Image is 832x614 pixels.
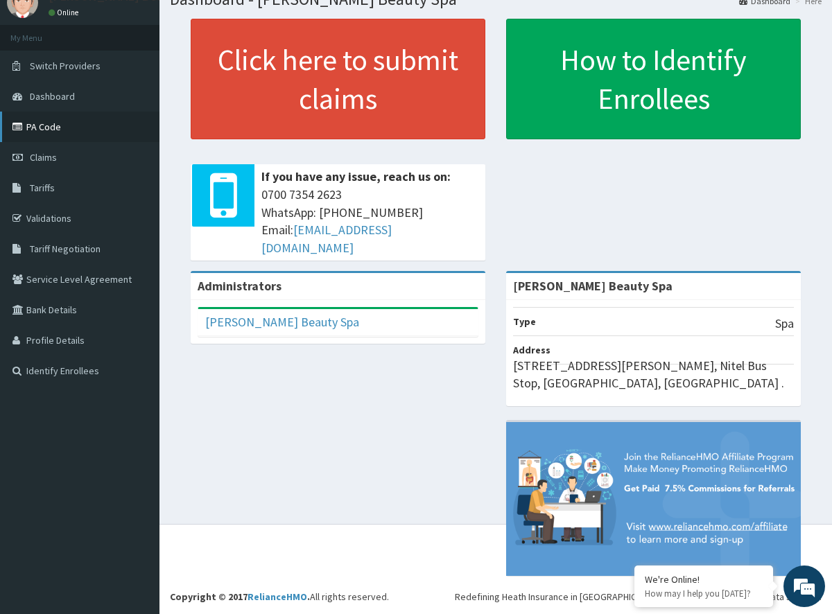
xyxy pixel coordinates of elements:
div: Redefining Heath Insurance in [GEOGRAPHIC_DATA] using Telemedicine and Data Science! [455,590,822,604]
img: d_794563401_operators_776852000000476009 [46,69,77,104]
div: Navigation go back [15,76,36,97]
span: Neutral [125,327,146,349]
img: provider-team-banner.png [506,422,801,576]
a: [EMAIL_ADDRESS][DOMAIN_NAME] [261,222,392,256]
span: Dashboard [30,90,75,103]
a: How to Identify Enrollees [506,19,801,139]
div: 8:26 AM [18,189,233,246]
a: [PERSON_NAME] Beauty Spa [205,314,359,330]
a: click here. [122,389,166,401]
span: Happy [164,327,185,349]
em: Close [243,292,259,308]
div: Your chat session has ended. If you wish to continue the conversation from where you left, [31,358,240,439]
div: Minimize live chat window [227,7,261,40]
b: If you have any issue, reach us on: [261,168,451,184]
a: Online [49,8,82,17]
div: 7:56 AM [18,145,233,186]
b: Administrators [198,278,281,294]
span: Switch Providers [30,60,101,72]
a: Email this transcript [85,422,187,434]
div: We're Online! [645,573,763,586]
span: Thanks for contacting us! If you have any other queries, please feel free to contact us at any time. [28,195,223,240]
p: Spa [775,315,794,333]
strong: [PERSON_NAME] Beauty Spa [513,278,673,294]
p: [STREET_ADDRESS][PERSON_NAME], Nitel Bus Stop, [GEOGRAPHIC_DATA], [GEOGRAPHIC_DATA] . [513,357,794,392]
span: Tariff Negotiation [30,243,101,255]
span: Claims [30,151,57,164]
footer: All rights reserved. [159,524,832,614]
span: I noticed you've been away for a bit. Is there anything else I might help you with? [28,150,223,181]
span: Tariffs [30,182,55,194]
b: Type [513,315,536,328]
span: Sad [86,327,107,349]
strong: Copyright © 2017 . [170,590,310,603]
div: Share your rating & feedback [25,308,246,320]
a: Click here to submit claims [191,19,485,139]
div: Provider Portal Assistant [93,88,254,105]
b: Address [513,344,551,356]
p: How may I help you today? [645,588,763,599]
div: [PERSON_NAME] Provider Portal Assistant has ended this chat session 8:26 AM [31,260,240,285]
a: RelianceHMO [248,590,307,603]
span: 0700 7354 2623 WhatsApp: [PHONE_NUMBER] Email: [261,186,478,257]
div: Naomi Provider Portal Assistant [93,69,254,88]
